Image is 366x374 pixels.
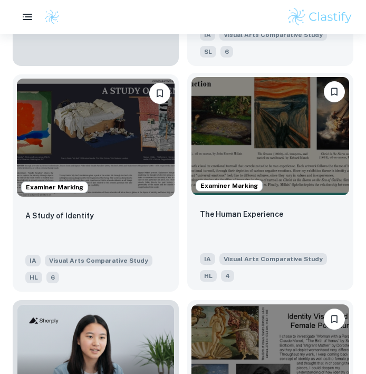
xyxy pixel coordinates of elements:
span: Visual Arts Comparative Study [45,255,152,266]
span: SL [200,46,216,57]
span: Visual Arts Comparative Study [219,253,327,265]
span: Examiner Marking [196,181,262,190]
a: Examiner MarkingPlease log in to bookmark exemplarsThe Human ExperienceIAVisual Arts Comparative ... [187,74,353,292]
span: Visual Arts Comparative Study [219,29,327,41]
span: 6 [220,46,233,57]
span: IA [200,253,215,265]
span: HL [200,270,217,282]
button: Please log in to bookmark exemplars [324,81,345,102]
span: HL [25,272,42,283]
span: 6 [46,272,59,283]
img: Visual Arts Comparative Study IA example thumbnail: The Human Experience [191,77,349,195]
img: Clastify logo [286,6,353,27]
a: Clastify logo [38,9,60,25]
a: Examiner MarkingPlease log in to bookmark exemplarsA Study of IdentityIAVisual Arts Comparative S... [13,74,179,292]
button: Please log in to bookmark exemplars [149,83,170,104]
span: IA [25,255,41,266]
img: Clastify logo [44,9,60,25]
p: The Human Experience [200,208,283,220]
span: 4 [221,270,234,282]
p: A Study of Identity [25,210,94,222]
img: Visual Arts Comparative Study IA example thumbnail: A Study of Identity [17,79,175,197]
span: Examiner Marking [22,183,88,192]
span: IA [200,29,215,41]
button: Please log in to bookmark exemplars [324,309,345,330]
